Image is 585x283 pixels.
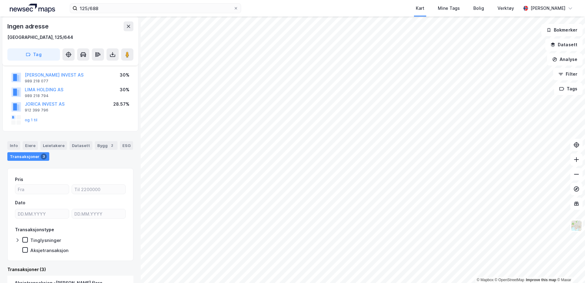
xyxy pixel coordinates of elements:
[120,71,129,79] div: 30%
[554,83,583,95] button: Tags
[72,209,125,218] input: DD.MM.YYYY
[15,209,69,218] input: DD.MM.YYYY
[531,5,565,12] div: [PERSON_NAME]
[7,152,49,161] div: Transaksjoner
[547,53,583,66] button: Analyse
[120,86,129,93] div: 30%
[77,4,233,13] input: Søk på adresse, matrikkel, gårdeiere, leietakere eller personer
[553,68,583,80] button: Filter
[69,141,92,150] div: Datasett
[72,185,125,194] input: Til 2200000
[15,226,54,233] div: Transaksjonstype
[30,237,61,243] div: Tinglysninger
[25,108,48,113] div: 912 399 796
[15,185,69,194] input: Fra
[477,278,494,282] a: Mapbox
[7,266,133,273] div: Transaksjoner (3)
[416,5,424,12] div: Kart
[113,100,129,108] div: 28.57%
[10,4,55,13] img: logo.a4113a55bc3d86da70a041830d287a7e.svg
[526,278,556,282] a: Improve this map
[473,5,484,12] div: Bolig
[25,79,48,84] div: 989 218 077
[7,34,73,41] div: [GEOGRAPHIC_DATA], 125/644
[23,141,38,150] div: Eiere
[41,153,47,160] div: 3
[497,5,514,12] div: Verktøy
[7,21,50,31] div: Ingen adresse
[30,247,69,253] div: Aksjetransaksjon
[15,199,25,206] div: Dato
[554,254,585,283] iframe: Chat Widget
[545,39,583,51] button: Datasett
[25,93,49,98] div: 989 218 794
[40,141,67,150] div: Leietakere
[571,220,582,232] img: Z
[438,5,460,12] div: Mine Tags
[15,176,23,183] div: Pris
[109,142,115,149] div: 2
[120,141,133,150] div: ESG
[95,141,117,150] div: Bygg
[7,141,20,150] div: Info
[7,48,60,61] button: Tag
[541,24,583,36] button: Bokmerker
[495,278,524,282] a: OpenStreetMap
